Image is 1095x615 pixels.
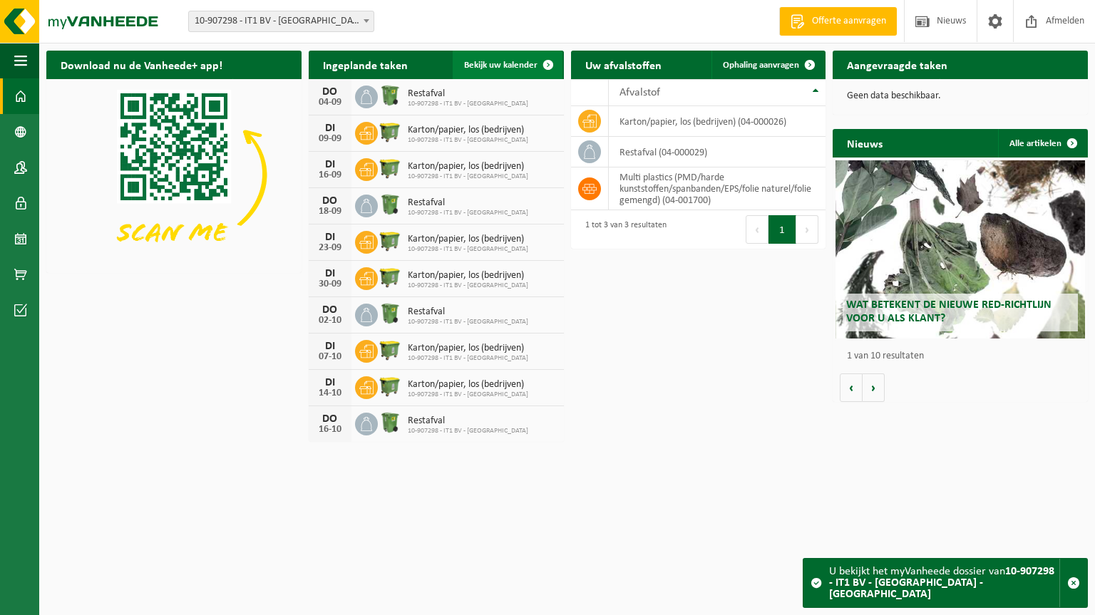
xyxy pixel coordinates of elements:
span: 10-907298 - IT1 BV - GENT - GENT [188,11,374,32]
p: 1 van 10 resultaten [847,351,1081,361]
div: DI [316,341,344,352]
span: Bekijk uw kalender [464,61,538,70]
span: 10-907298 - IT1 BV - [GEOGRAPHIC_DATA] [408,172,528,181]
span: Wat betekent de nieuwe RED-richtlijn voor u als klant? [846,299,1052,324]
div: 16-09 [316,170,344,180]
span: 10-907298 - IT1 BV - [GEOGRAPHIC_DATA] [408,354,528,363]
p: Geen data beschikbaar. [847,91,1074,101]
img: WB-1100-HPE-GN-50 [378,156,402,180]
td: karton/papier, los (bedrijven) (04-000026) [609,106,826,137]
div: 30-09 [316,279,344,289]
a: Bekijk uw kalender [453,51,562,79]
button: Next [796,215,818,244]
td: restafval (04-000029) [609,137,826,167]
div: 02-10 [316,316,344,326]
img: WB-1100-HPE-GN-50 [378,265,402,289]
div: DO [316,195,344,207]
span: 10-907298 - IT1 BV - [GEOGRAPHIC_DATA] [408,100,528,108]
a: Offerte aanvragen [779,7,897,36]
td: multi plastics (PMD/harde kunststoffen/spanbanden/EPS/folie naturel/folie gemengd) (04-001700) [609,167,826,210]
div: 14-10 [316,388,344,398]
div: 23-09 [316,243,344,253]
img: WB-1100-HPE-GN-50 [378,374,402,398]
div: DO [316,86,344,98]
span: Karton/papier, los (bedrijven) [408,234,528,245]
span: 10-907298 - IT1 BV - [GEOGRAPHIC_DATA] [408,245,528,254]
span: 10-907298 - IT1 BV - [GEOGRAPHIC_DATA] [408,427,528,435]
span: Restafval [408,197,528,209]
span: Restafval [408,306,528,318]
span: Karton/papier, los (bedrijven) [408,343,528,354]
span: 10-907298 - IT1 BV - [GEOGRAPHIC_DATA] [408,391,528,399]
a: Ophaling aanvragen [711,51,824,79]
div: DI [316,268,344,279]
div: DI [316,159,344,170]
span: Karton/papier, los (bedrijven) [408,379,528,391]
div: 09-09 [316,134,344,144]
strong: 10-907298 - IT1 BV - [GEOGRAPHIC_DATA] - [GEOGRAPHIC_DATA] [829,566,1054,600]
a: Wat betekent de nieuwe RED-richtlijn voor u als klant? [836,160,1086,338]
div: U bekijkt het myVanheede dossier van [829,559,1059,607]
h2: Aangevraagde taken [833,51,962,78]
span: Restafval [408,88,528,100]
h2: Uw afvalstoffen [571,51,676,78]
button: Previous [746,215,768,244]
span: Restafval [408,415,528,427]
div: 18-09 [316,207,344,217]
h2: Ingeplande taken [309,51,422,78]
span: 10-907298 - IT1 BV - [GEOGRAPHIC_DATA] [408,136,528,145]
button: Vorige [840,373,863,402]
span: Ophaling aanvragen [723,61,799,70]
div: DO [316,413,344,425]
span: Offerte aanvragen [808,14,890,29]
a: Alle artikelen [998,129,1086,157]
img: WB-0370-HPE-GN-50 [378,410,402,435]
button: Volgende [863,373,885,402]
span: 10-907298 - IT1 BV - GENT - GENT [189,11,374,31]
span: Karton/papier, los (bedrijven) [408,270,528,281]
span: 10-907298 - IT1 BV - [GEOGRAPHIC_DATA] [408,209,528,217]
img: Download de VHEPlus App [46,79,302,270]
div: DI [316,232,344,243]
div: DO [316,304,344,316]
img: WB-1100-HPE-GN-50 [378,229,402,253]
img: WB-0370-HPE-GN-50 [378,192,402,217]
span: 10-907298 - IT1 BV - [GEOGRAPHIC_DATA] [408,281,528,290]
div: 07-10 [316,352,344,362]
h2: Nieuws [833,129,897,157]
span: Afvalstof [620,87,660,98]
img: WB-0370-HPE-GN-50 [378,301,402,326]
span: Karton/papier, los (bedrijven) [408,161,528,172]
div: DI [316,123,344,134]
div: DI [316,377,344,388]
div: 04-09 [316,98,344,108]
div: 1 tot 3 van 3 resultaten [578,214,667,245]
img: WB-1100-HPE-GN-50 [378,120,402,144]
img: WB-1100-HPE-GN-50 [378,338,402,362]
h2: Download nu de Vanheede+ app! [46,51,237,78]
img: WB-0370-HPE-GN-50 [378,83,402,108]
div: 16-10 [316,425,344,435]
button: 1 [768,215,796,244]
span: 10-907298 - IT1 BV - [GEOGRAPHIC_DATA] [408,318,528,326]
span: Karton/papier, los (bedrijven) [408,125,528,136]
